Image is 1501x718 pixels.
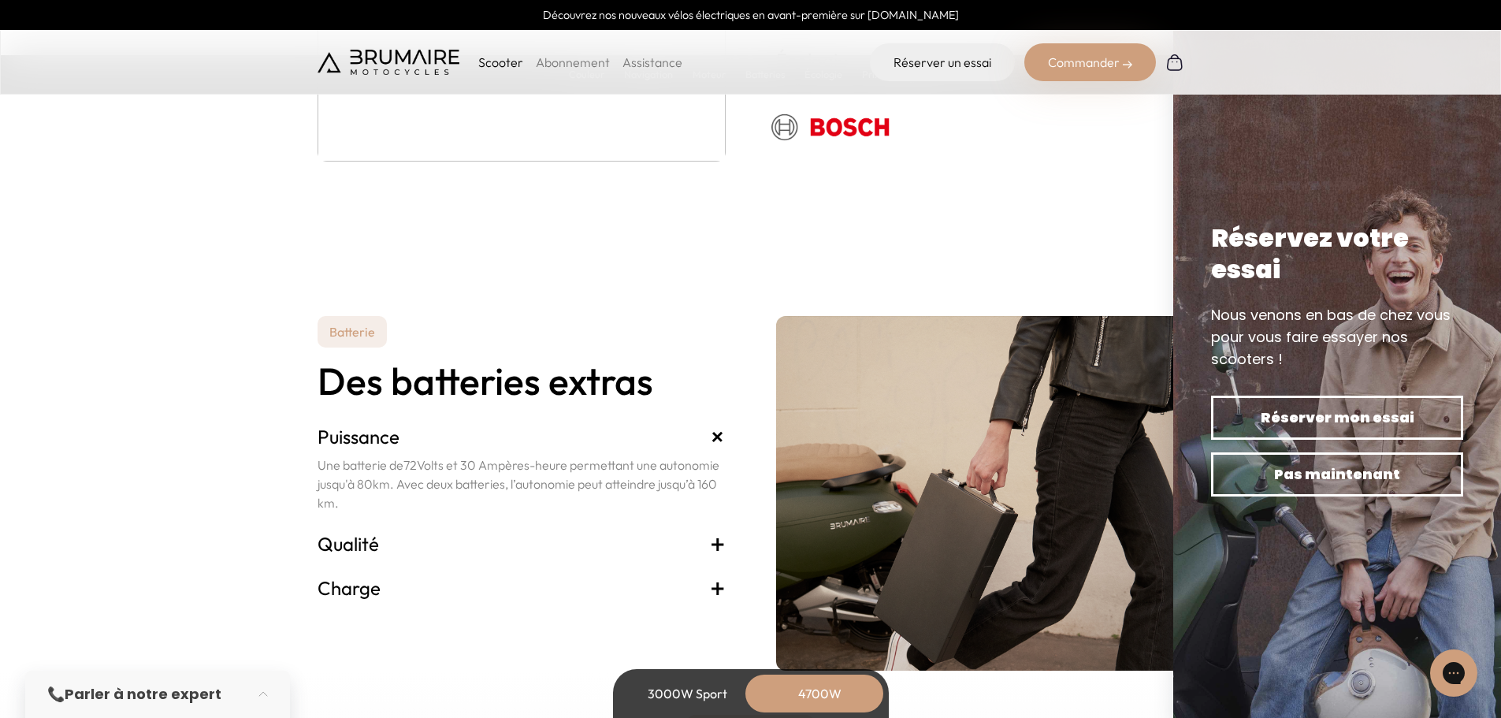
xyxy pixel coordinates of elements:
a: Abonnement [536,54,610,70]
img: brumaire-batteries.png [776,316,1184,671]
iframe: Gorgias live chat messenger [1422,644,1485,702]
a: Réserver un essai [870,43,1015,81]
img: Panier [1165,53,1184,72]
h2: Des batteries extras [318,360,726,402]
img: right-arrow-2.png [1123,60,1132,69]
h3: Qualité [318,531,726,556]
span: 72 [403,457,417,473]
p: Batterie [318,316,387,348]
img: Brumaire Motocycles [318,50,459,75]
p: Une batterie de Volts et 30 Ampères-heure permettant une autonomie jusqu'à 80km. Avec deux batter... [318,456,726,512]
a: Assistance [622,54,682,70]
span: + [703,422,732,452]
div: 3000W Sport [625,675,751,712]
span: + [710,531,726,556]
div: Commander [1024,43,1156,81]
h3: Puissance [318,424,726,449]
img: Logo Bosch [757,95,907,158]
h3: Charge [318,575,726,601]
p: Scooter [478,53,523,72]
div: 4700W [757,675,883,712]
span: + [710,575,726,601]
